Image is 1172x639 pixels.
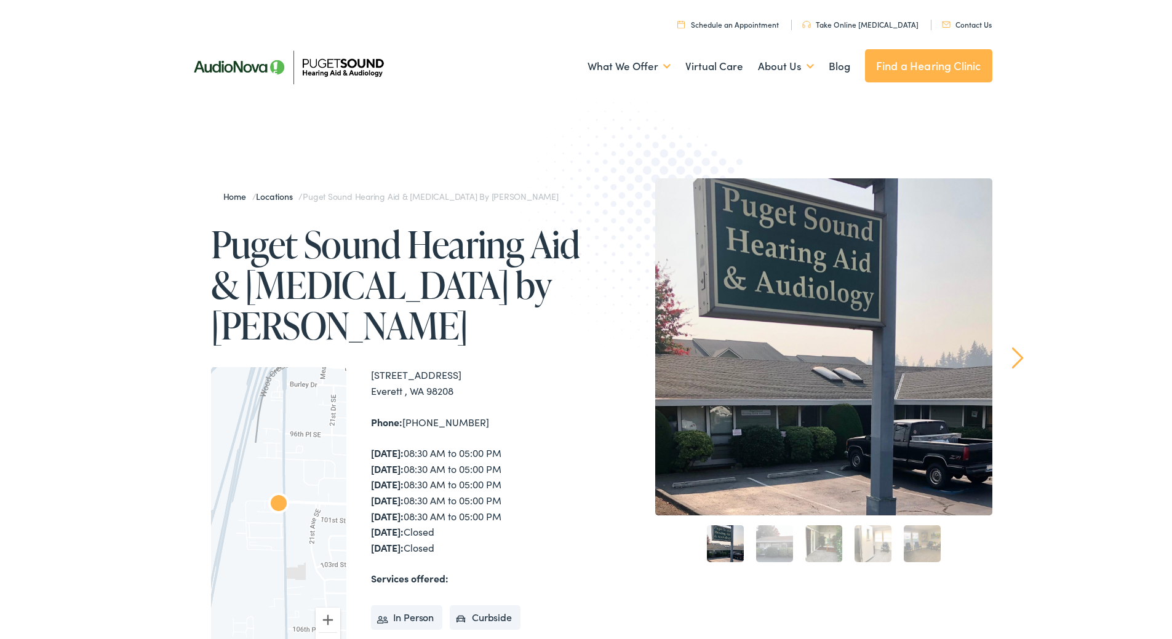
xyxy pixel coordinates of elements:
a: Virtual Care [685,44,743,89]
strong: [DATE]: [371,446,404,459]
span: / / [223,190,559,202]
a: Next [1011,347,1023,369]
a: 5 [904,525,941,562]
a: Find a Hearing Clinic [865,49,992,82]
li: In Person [371,605,443,630]
a: Blog [829,44,850,89]
a: What We Offer [588,44,671,89]
img: utility icon [942,22,951,28]
img: utility icon [677,20,685,28]
a: 2 [756,525,793,562]
div: Puget Sound Hearing Aid &#038; Audiology by AudioNova [264,490,293,520]
a: About Us [758,44,814,89]
h1: Puget Sound Hearing Aid & [MEDICAL_DATA] by [PERSON_NAME] [211,224,586,346]
div: [STREET_ADDRESS] Everett , WA 98208 [371,367,586,399]
strong: [DATE]: [371,493,404,507]
button: Zoom in [316,608,340,632]
div: 08:30 AM to 05:00 PM 08:30 AM to 05:00 PM 08:30 AM to 05:00 PM 08:30 AM to 05:00 PM 08:30 AM to 0... [371,445,586,555]
a: Home [223,190,252,202]
strong: [DATE]: [371,525,404,538]
span: Puget Sound Hearing Aid & [MEDICAL_DATA] by [PERSON_NAME] [303,190,558,202]
li: Curbside [450,605,520,630]
strong: [DATE]: [371,509,404,523]
a: Take Online [MEDICAL_DATA] [802,19,919,30]
a: Schedule an Appointment [677,19,779,30]
a: Contact Us [942,19,992,30]
a: 1 [707,525,744,562]
a: 4 [855,525,891,562]
a: 3 [805,525,842,562]
img: utility icon [802,21,811,28]
strong: Phone: [371,415,402,429]
strong: [DATE]: [371,477,404,491]
strong: [DATE]: [371,541,404,554]
strong: Services offered: [371,571,448,585]
strong: [DATE]: [371,462,404,475]
a: Locations [256,190,298,202]
div: [PHONE_NUMBER] [371,415,586,431]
